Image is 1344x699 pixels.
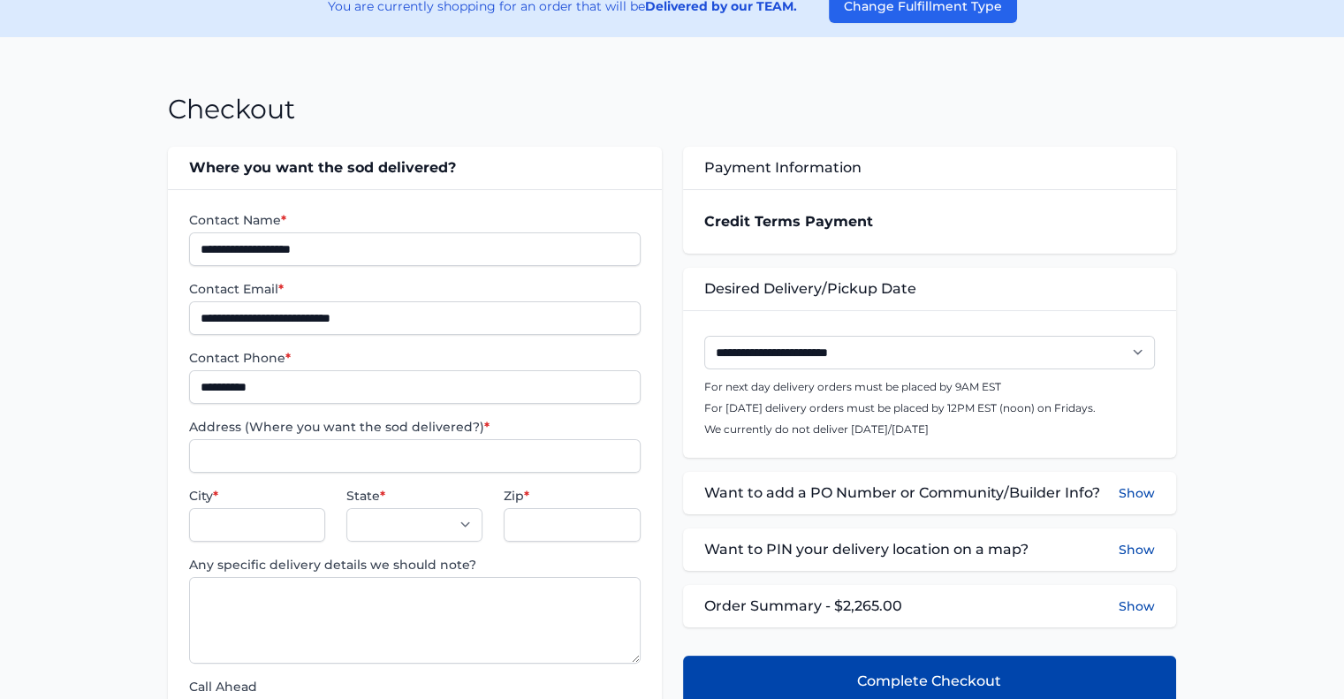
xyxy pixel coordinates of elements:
[1119,597,1155,615] button: Show
[704,596,902,617] span: Order Summary - $2,265.00
[704,401,1155,415] p: For [DATE] delivery orders must be placed by 12PM EST (noon) on Fridays.
[704,380,1155,394] p: For next day delivery orders must be placed by 9AM EST
[704,539,1029,560] span: Want to PIN your delivery location on a map?
[189,678,640,695] label: Call Ahead
[189,556,640,574] label: Any specific delivery details we should note?
[168,147,661,189] div: Where you want the sod delivered?
[168,94,295,125] h1: Checkout
[683,268,1176,310] div: Desired Delivery/Pickup Date
[1119,482,1155,504] button: Show
[189,211,640,229] label: Contact Name
[704,213,873,230] strong: Credit Terms Payment
[1119,539,1155,560] button: Show
[189,349,640,367] label: Contact Phone
[704,482,1100,504] span: Want to add a PO Number or Community/Builder Info?
[346,487,482,505] label: State
[189,418,640,436] label: Address (Where you want the sod delivered?)
[857,671,1001,692] span: Complete Checkout
[504,487,640,505] label: Zip
[189,280,640,298] label: Contact Email
[704,422,1155,437] p: We currently do not deliver [DATE]/[DATE]
[683,147,1176,189] div: Payment Information
[189,487,325,505] label: City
